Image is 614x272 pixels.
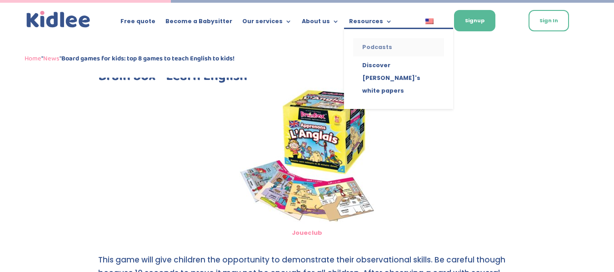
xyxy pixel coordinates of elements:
[454,10,495,31] a: Signup
[120,18,155,28] a: Free quote
[353,56,444,100] a: Discover [PERSON_NAME]'s white papers
[349,18,392,28] a: Resources
[25,53,235,64] span: " "
[61,53,235,64] strong: Board games for kids: top 8 games to teach English to kids!
[25,9,92,30] a: Kidlee Logo
[165,18,232,28] a: Become a Babysitter
[43,53,60,64] a: News
[25,53,41,64] a: Home
[353,38,444,56] a: Podcasts
[98,69,516,88] h2: Brain box - Learn English
[239,88,375,224] img: BrainBox learn English
[302,18,339,28] a: About us
[292,228,322,237] a: Joueclub
[425,19,434,24] img: English
[242,18,292,28] a: Our services
[529,10,569,31] a: Sign In
[25,9,92,30] img: logo_kidlee_blue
